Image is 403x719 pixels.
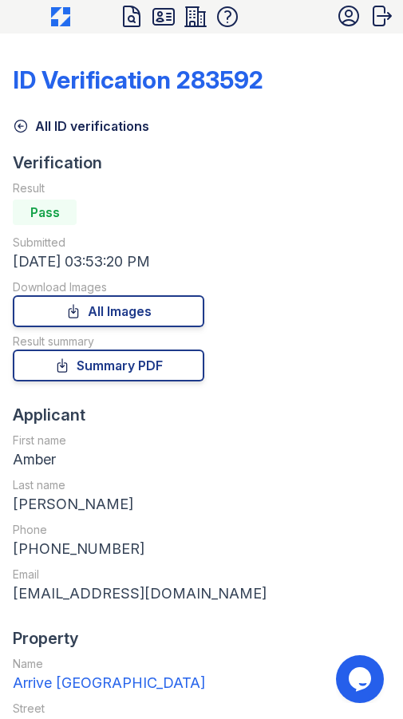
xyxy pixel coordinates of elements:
[13,235,204,251] div: Submitted
[13,583,267,605] div: [EMAIL_ADDRESS][DOMAIN_NAME]
[13,493,267,516] div: [PERSON_NAME]
[13,350,204,381] a: Summary PDF
[13,180,204,196] div: Result
[13,701,205,717] div: Street
[13,65,263,94] div: ID Verification 283592
[13,200,77,225] div: Pass
[13,656,205,672] div: Name
[13,538,267,560] div: [PHONE_NUMBER]
[13,433,267,448] div: First name
[336,655,387,703] iframe: chat widget
[13,117,149,136] a: All ID verifications
[13,567,267,583] div: Email
[13,522,267,538] div: Phone
[51,7,70,26] img: CE_Icon_Blue-c292c112584629df590d857e76928e9f676e5b41ef8f769ba2f05ee15b207248.png
[13,279,204,295] div: Download Images
[13,295,204,327] a: All Images
[13,672,205,694] div: Arrive [GEOGRAPHIC_DATA]
[13,448,267,471] div: Amber
[13,656,205,694] a: Name Arrive [GEOGRAPHIC_DATA]
[13,477,267,493] div: Last name
[13,627,205,650] div: Property
[13,404,267,426] div: Applicant
[13,334,204,350] div: Result summary
[13,251,204,273] div: [DATE] 03:53:20 PM
[13,152,204,174] div: Verification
